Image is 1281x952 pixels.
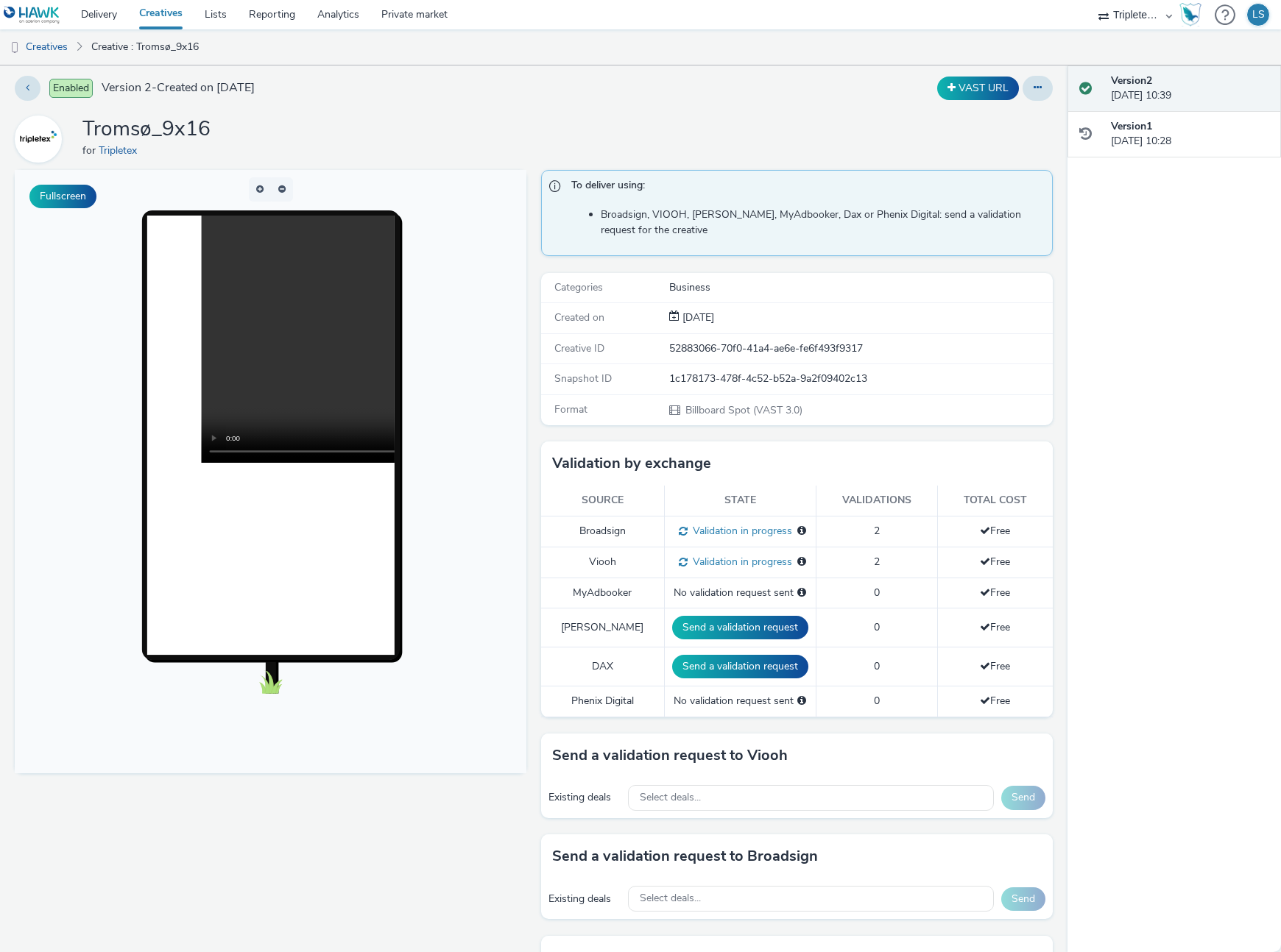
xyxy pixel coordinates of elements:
[980,620,1010,634] span: Free
[934,77,1023,100] div: Duplicate the creative as a VAST URL
[82,116,211,143] h1: Tromsø_9x16
[541,608,664,647] td: [PERSON_NAME]
[541,516,664,547] td: Broadsign
[541,547,664,578] td: Viooh
[816,486,937,516] th: Validations
[874,524,880,538] span: 2
[541,647,664,686] td: DAX
[874,586,880,600] span: 0
[640,892,701,905] span: Select deals...
[980,524,1010,538] span: Free
[548,790,621,805] div: Existing deals
[980,586,1010,600] span: Free
[672,616,808,639] button: Send a validation request
[669,280,1052,295] div: Business
[640,792,701,804] span: Select deals...
[1179,3,1207,26] a: Hawk Academy
[102,79,255,96] span: Version 2 - Created on [DATE]
[4,6,60,24] img: undefined Logo
[937,77,1019,100] button: VAST URL
[29,185,96,208] button: Fullscreen
[49,79,93,98] span: Enabled
[554,341,604,355] span: Creative ID
[980,555,1010,569] span: Free
[554,310,604,324] span: Created on
[664,486,816,516] th: State
[548,892,621,906] div: Existing deals
[1111,119,1152,133] strong: Version 1
[1111,74,1152,88] strong: Version 2
[552,845,818,867] h3: Send a validation request to Broadsign
[552,452,711,475] h3: Validation by exchange
[541,686,664,717] td: Phenix Digital
[99,143,143,157] a: Tripletex
[1001,887,1045,911] button: Send
[874,555,880,569] span: 2
[1111,74,1269,104] div: [DATE] 10:39
[937,486,1053,516] th: Total cost
[15,132,68,146] a: Tripletex
[669,341,1052,356] div: 52883066-70f0-41a4-ae6e-fe6f493f9317
[1179,3,1201,26] img: Hawk Academy
[82,143,99,157] span: for
[7,40,22,55] img: dooh
[672,655,808,678] button: Send a validation request
[554,402,587,416] span: Format
[688,524,792,538] span: Validation in progress
[571,178,1037,197] span: To deliver using:
[874,659,880,673] span: 0
[1252,4,1265,26] div: LS
[552,745,788,767] h3: Send a validation request to Viooh
[680,310,714,325] div: Creation 22 August 2025, 10:28
[672,694,808,708] div: No validation request sent
[874,694,880,708] span: 0
[874,620,880,634] span: 0
[541,578,664,608] td: MyAdbooker
[17,118,60,160] img: Tripletex
[554,280,603,294] span: Categories
[797,694,806,708] div: Please select a deal below and click on Send to send a validation request to Phenix Digital.
[672,586,808,600] div: No validation request sent
[1111,119,1269,149] div: [DATE] 10:28
[541,486,664,516] th: Source
[797,586,806,600] div: Please select a deal below and click on Send to send a validation request to MyAdbooker.
[680,310,714,324] span: [DATE]
[601,207,1045,238] li: Broadsign, VIOOH, [PERSON_NAME], MyAdbooker, Dax or Phenix Digital: send a validation request for...
[980,694,1010,708] span: Free
[688,555,792,569] span: Validation in progress
[1001,786,1045,809] button: Send
[684,403,802,417] span: Billboard Spot (VAST 3.0)
[84,29,206,65] a: Creative : Tromsø_9x16
[554,372,612,386] span: Snapshot ID
[980,659,1010,673] span: Free
[669,372,1052,386] div: 1c178173-478f-4c52-b52a-9a2f09402c13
